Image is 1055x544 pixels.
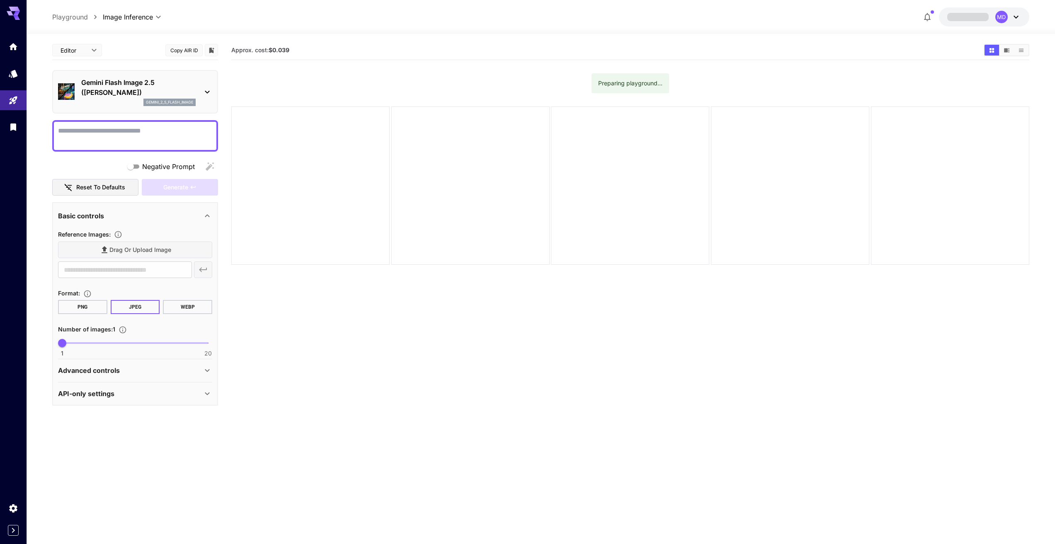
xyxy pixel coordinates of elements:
button: Choose the file format for the output image. [80,290,95,298]
span: Approx. cost: [231,46,289,53]
span: Reference Images : [58,231,111,238]
p: Advanced controls [58,365,120,375]
button: JPEG [111,300,160,314]
p: API-only settings [58,389,114,399]
div: Show media in grid viewShow media in video viewShow media in list view [984,44,1029,56]
button: Show media in list view [1014,45,1028,56]
nav: breadcrumb [52,12,103,22]
div: Models [8,68,18,79]
div: Library [8,122,18,132]
span: Format : [58,290,80,297]
div: Playground [8,95,18,106]
div: MD [995,11,1008,23]
button: WEBP [163,300,212,314]
button: Copy AIR ID [165,44,203,56]
button: Expand sidebar [8,525,19,536]
span: Editor [61,46,86,55]
span: Negative Prompt [142,162,195,172]
span: Image Inference [103,12,153,22]
a: Playground [52,12,88,22]
span: 1 [61,349,63,358]
button: Show media in video view [999,45,1014,56]
div: Gemini Flash Image 2.5 ([PERSON_NAME])gemini_2_5_flash_image [58,74,212,109]
div: Home [8,41,18,52]
div: API-only settings [58,384,212,404]
p: Gemini Flash Image 2.5 ([PERSON_NAME]) [81,77,196,97]
button: Upload a reference image to guide the result. This is needed for Image-to-Image or Inpainting. Su... [111,230,126,239]
p: gemini_2_5_flash_image [146,99,193,105]
div: Advanced controls [58,360,212,380]
button: Specify how many images to generate in a single request. Each image generation will be charged se... [115,326,130,334]
div: Basic controls [58,206,212,226]
button: PNG [58,300,107,314]
p: Basic controls [58,211,104,221]
b: $0.039 [269,46,289,53]
span: 20 [204,349,212,358]
div: Preparing playground... [598,76,662,91]
button: MD [939,7,1029,27]
div: Settings [8,503,18,513]
button: Show media in grid view [985,45,999,56]
span: Number of images : 1 [58,326,115,333]
button: Add to library [208,45,215,55]
button: Reset to defaults [52,179,138,196]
